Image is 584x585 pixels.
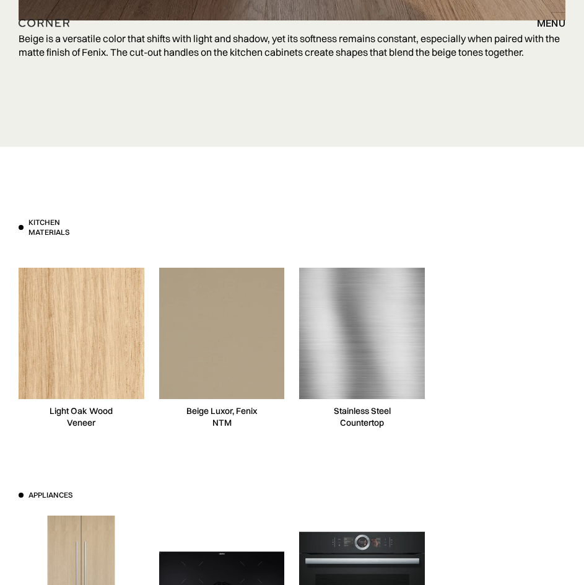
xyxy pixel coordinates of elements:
a: home [19,15,107,31]
h3: Appliances [28,490,72,501]
h3: Kitchen materials [28,218,98,238]
div: menu [525,12,565,33]
div: menu [537,18,565,28]
div: Light Oak Wood Veneer [37,405,126,429]
div: Stainless Steel Countertop [318,405,406,429]
div: Beige Luxor, Fenix NTM [178,405,266,429]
